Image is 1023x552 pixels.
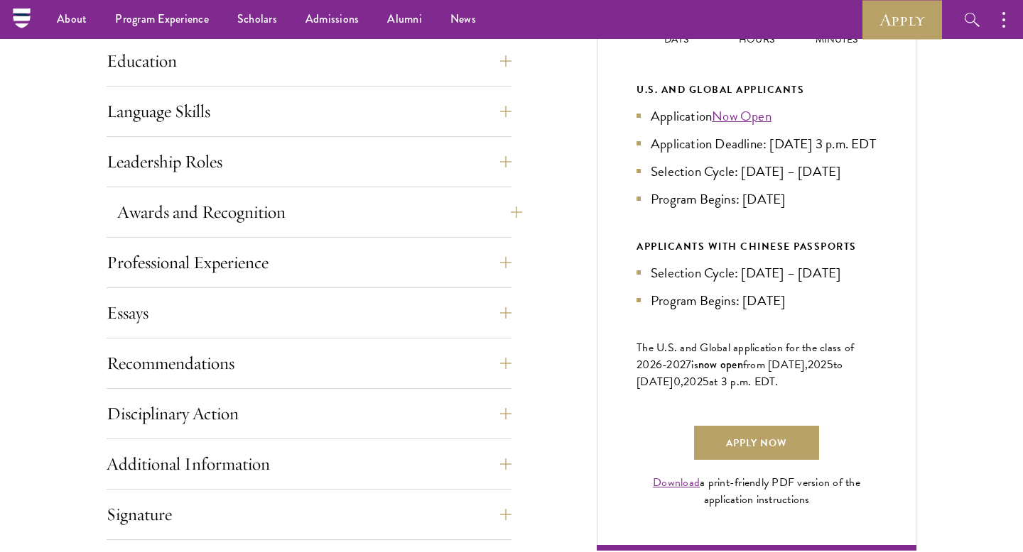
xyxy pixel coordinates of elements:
[637,81,877,99] div: U.S. and Global Applicants
[107,94,511,128] button: Language Skills
[637,238,877,255] div: APPLICANTS WITH CHINESE PASSPORTS
[694,426,819,460] a: Apply Now
[717,32,797,47] p: Hours
[653,474,700,491] a: Download
[662,356,686,373] span: -202
[683,373,703,390] span: 202
[117,195,522,229] button: Awards and Recognition
[637,32,717,47] p: Days
[107,145,511,179] button: Leadership Roles
[709,373,779,390] span: at 3 p.m. EDT.
[107,497,511,531] button: Signature
[686,356,691,373] span: 7
[107,245,511,280] button: Professional Experience
[743,356,808,373] span: from [DATE],
[703,373,709,390] span: 5
[637,290,877,311] li: Program Begins: [DATE]
[107,296,511,330] button: Essays
[637,263,877,283] li: Selection Cycle: [DATE] – [DATE]
[796,32,877,47] p: Minutes
[656,356,662,373] span: 6
[637,339,854,373] span: The U.S. and Global application for the class of 202
[808,356,827,373] span: 202
[637,106,877,126] li: Application
[107,346,511,380] button: Recommendations
[107,447,511,481] button: Additional Information
[698,356,743,372] span: now open
[673,373,681,390] span: 0
[637,356,843,390] span: to [DATE]
[637,189,877,209] li: Program Begins: [DATE]
[637,161,877,182] li: Selection Cycle: [DATE] – [DATE]
[637,133,877,154] li: Application Deadline: [DATE] 3 p.m. EDT
[637,474,877,508] div: a print-friendly PDF version of the application instructions
[827,356,833,373] span: 5
[107,44,511,78] button: Education
[107,397,511,431] button: Disciplinary Action
[681,373,683,390] span: ,
[691,356,698,373] span: is
[712,106,772,126] a: Now Open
